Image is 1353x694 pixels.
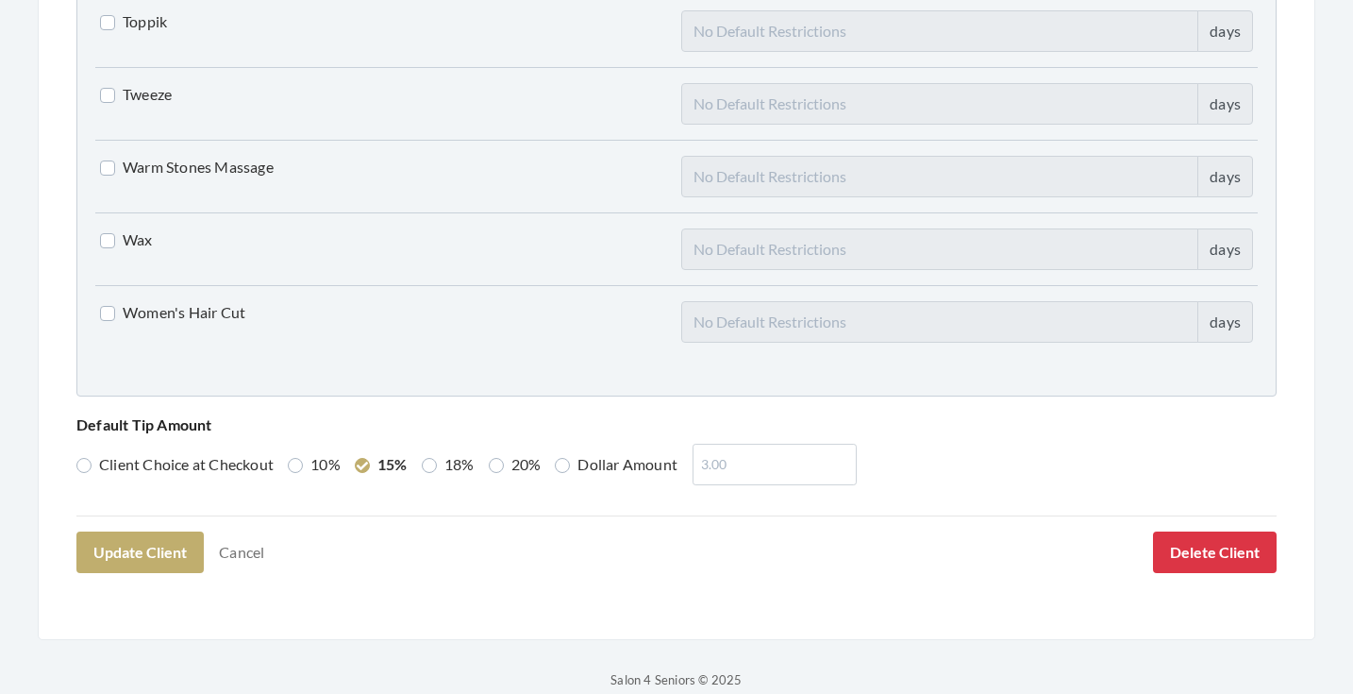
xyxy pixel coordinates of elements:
[1197,156,1253,197] div: days
[100,83,172,106] label: Tweeze
[693,444,857,485] input: 3.00
[681,301,1198,343] input: No Default Restrictions
[76,412,1277,438] p: Default Tip Amount
[100,156,274,178] label: Warm Stones Massage
[100,301,245,324] label: Women's Hair Cut
[100,229,153,251] label: Wax
[355,453,408,476] label: 15%
[1197,301,1253,343] div: days
[489,453,542,476] label: 20%
[422,453,475,476] label: 18%
[1197,229,1253,270] div: days
[681,156,1198,197] input: No Default Restrictions
[38,669,1315,691] p: Salon 4 Seniors © 2025
[1153,532,1277,573] button: Delete Client
[76,532,204,573] button: Update Client
[1197,10,1253,52] div: days
[1197,83,1253,125] div: days
[681,229,1198,270] input: No Default Restrictions
[288,453,341,476] label: 10%
[76,453,274,476] label: Client Choice at Checkout
[207,534,276,570] a: Cancel
[681,10,1198,52] input: No Default Restrictions
[681,83,1198,125] input: No Default Restrictions
[555,453,677,476] label: Dollar Amount
[100,10,167,33] label: Toppik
